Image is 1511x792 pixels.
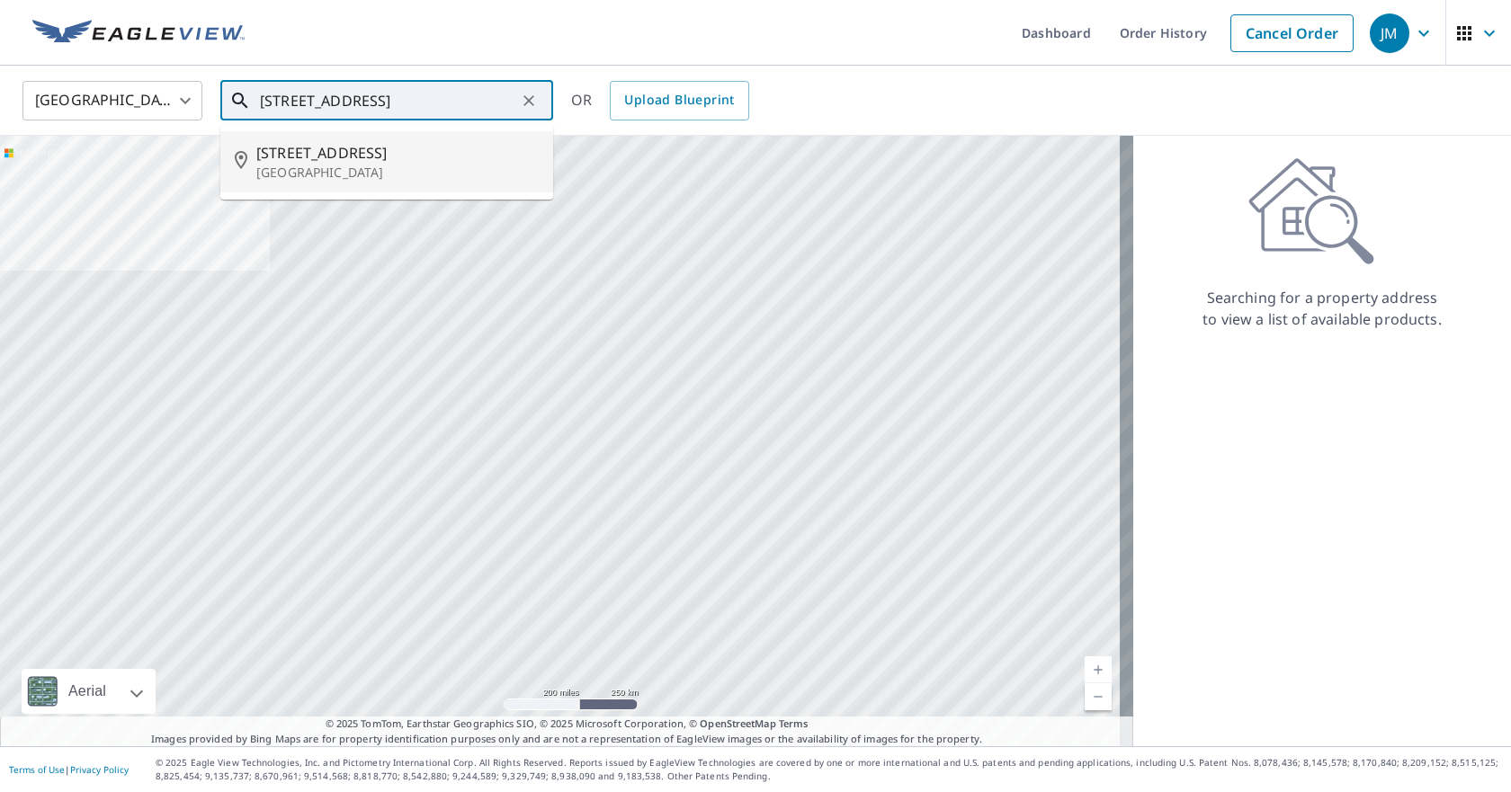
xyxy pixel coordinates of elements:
input: Search by address or latitude-longitude [260,76,516,126]
a: OpenStreetMap [700,716,775,730]
a: Privacy Policy [70,763,129,776]
div: OR [571,81,749,120]
span: [STREET_ADDRESS] [256,142,539,164]
div: [GEOGRAPHIC_DATA] [22,76,202,126]
div: Aerial [63,669,112,714]
a: Cancel Order [1230,14,1354,52]
img: EV Logo [32,20,245,47]
button: Clear [516,88,541,113]
a: Current Level 5, Zoom In [1085,656,1112,683]
a: Terms of Use [9,763,65,776]
p: | [9,764,129,775]
a: Upload Blueprint [610,81,748,120]
span: © 2025 TomTom, Earthstar Geographics SIO, © 2025 Microsoft Corporation, © [326,716,809,732]
span: Upload Blueprint [624,89,734,111]
p: [GEOGRAPHIC_DATA] [256,164,539,182]
a: Terms [779,716,809,730]
a: Current Level 5, Zoom Out [1085,683,1112,710]
div: Aerial [22,669,156,714]
p: Searching for a property address to view a list of available products. [1202,287,1443,330]
p: © 2025 Eagle View Technologies, Inc. and Pictometry International Corp. All Rights Reserved. Repo... [156,756,1502,783]
div: JM [1370,13,1409,53]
